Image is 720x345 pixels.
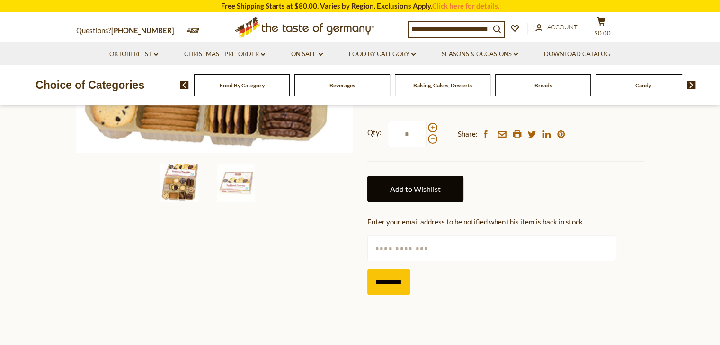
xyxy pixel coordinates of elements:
[587,17,616,41] button: $0.00
[535,22,578,33] a: Account
[184,49,265,60] a: Christmas - PRE-ORDER
[442,49,518,60] a: Seasons & Occasions
[594,29,611,37] span: $0.00
[413,82,472,89] a: Baking, Cakes, Desserts
[220,82,265,89] a: Food By Category
[217,164,255,202] img: Lambertz Traditional Favorites Cookies
[687,81,696,89] img: next arrow
[547,23,578,31] span: Account
[534,82,552,89] a: Breads
[111,26,174,34] a: [PHONE_NUMBER]
[432,1,499,10] a: Click here for details.
[458,128,478,140] span: Share:
[349,49,416,60] a: Food By Category
[367,176,463,202] a: Add to Wishlist
[291,49,323,60] a: On Sale
[329,82,355,89] a: Beverages
[109,49,158,60] a: Oktoberfest
[635,82,651,89] a: Candy
[367,216,644,228] div: Enter your email address to be notified when this item is back in stock.
[544,49,610,60] a: Download Catalog
[160,164,198,202] img: Lambertz "Traditional Favorites" Large Cookie Assortment in Gift Pack, 14.8 oz.
[367,127,382,138] strong: Qty:
[388,121,427,147] input: Qty:
[76,25,181,37] p: Questions?
[180,81,189,89] img: previous arrow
